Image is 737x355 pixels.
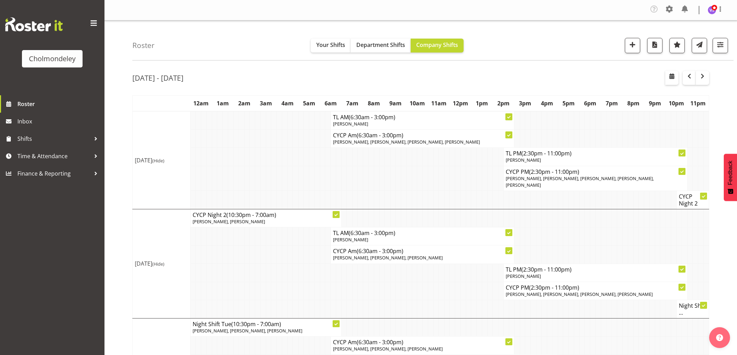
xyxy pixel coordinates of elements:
span: Finance & Reporting [17,168,91,179]
th: 4am [277,96,298,112]
h4: CYCP Am [333,132,512,139]
button: Feedback - Show survey [724,154,737,201]
th: 11am [428,96,450,112]
span: (10:30pm - 7:00am) [231,320,281,328]
h4: Roster [132,41,155,49]
span: [PERSON_NAME], [PERSON_NAME], [PERSON_NAME], [PERSON_NAME] [506,291,653,297]
span: Time & Attendance [17,151,91,161]
h4: CYCP PM [506,284,685,291]
span: [PERSON_NAME] [506,273,541,279]
td: [DATE] [133,111,191,209]
th: 7am [341,96,363,112]
span: [PERSON_NAME], [PERSON_NAME] [193,218,265,225]
h4: TL PM [506,266,685,273]
h4: CYCP Night 2 [679,193,707,207]
h4: TL PM [506,150,685,157]
span: (10:30pm - 7:00am) [226,211,276,219]
img: Rosterit website logo [5,17,63,31]
th: 3pm [514,96,536,112]
h4: Night Shift ... [679,302,707,316]
h4: TL AM [333,114,512,121]
th: 3am [255,96,277,112]
th: 6am [320,96,341,112]
th: 12am [190,96,212,112]
th: 4pm [536,96,558,112]
th: 1am [212,96,233,112]
span: (6:30am - 3:00pm) [357,247,403,255]
span: (Hide) [152,158,164,164]
th: 10pm [666,96,687,112]
th: 8pm [622,96,644,112]
h2: [DATE] - [DATE] [132,73,184,82]
th: 9pm [644,96,666,112]
button: Your Shifts [311,39,351,53]
th: 5pm [558,96,579,112]
h4: CYCP PM [506,168,685,175]
button: Company Shifts [411,39,464,53]
h4: CYCP Night 2 [193,211,339,218]
span: (Hide) [152,261,164,267]
th: 6pm [579,96,601,112]
img: help-xxl-2.png [716,334,723,341]
span: Roster [17,99,101,109]
span: (6:30am - 3:00pm) [349,113,395,121]
span: (6:30am - 3:00pm) [357,338,403,346]
span: [PERSON_NAME] [333,121,368,127]
th: 11pm [687,96,709,112]
span: (2:30pm - 11:00pm) [529,284,579,291]
button: Add a new shift [625,38,640,53]
span: [PERSON_NAME], [PERSON_NAME], [PERSON_NAME] [193,328,302,334]
span: [PERSON_NAME] [506,157,541,163]
button: Download a PDF of the roster according to the set date range. [647,38,662,53]
h4: TL AM [333,229,512,236]
span: (2:30pm - 11:00pm) [521,150,572,157]
span: [PERSON_NAME], [PERSON_NAME], [PERSON_NAME] [333,255,443,261]
th: 1pm [471,96,493,112]
td: [DATE] [133,209,191,318]
button: Department Shifts [351,39,411,53]
span: (6:30am - 3:00pm) [349,229,395,237]
span: [PERSON_NAME], [PERSON_NAME], [PERSON_NAME] [333,346,443,352]
span: Feedback [727,161,734,185]
h4: CYCP Am [333,248,512,255]
span: (2:30pm - 11:00pm) [521,266,572,273]
th: 7pm [601,96,622,112]
button: Filter Shifts [713,38,728,53]
span: Your Shifts [316,41,345,49]
span: Company Shifts [416,41,458,49]
img: victoria-spackman5507.jpg [708,6,716,14]
h4: CYCP Am [333,339,512,346]
button: Send a list of all shifts for the selected filtered period to all rostered employees. [692,38,707,53]
span: Inbox [17,116,101,127]
th: 2am [233,96,255,112]
button: Highlight an important date within the roster. [669,38,685,53]
span: (6:30am - 3:00pm) [357,131,403,139]
span: [PERSON_NAME] [333,236,368,243]
h4: Night Shift Tue [193,321,339,328]
th: 8am [363,96,385,112]
div: Cholmondeley [29,54,76,64]
span: (2:30pm - 11:00pm) [529,168,579,176]
th: 9am [385,96,406,112]
span: [PERSON_NAME], [PERSON_NAME], [PERSON_NAME], [PERSON_NAME] [333,139,480,145]
th: 12pm [450,96,471,112]
th: 10am [406,96,428,112]
span: Shifts [17,134,91,144]
span: Department Shifts [356,41,405,49]
button: Select a specific date within the roster. [665,71,678,85]
span: [PERSON_NAME], [PERSON_NAME], [PERSON_NAME], [PERSON_NAME], [PERSON_NAME] [506,175,654,188]
th: 2pm [493,96,514,112]
th: 5am [298,96,320,112]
